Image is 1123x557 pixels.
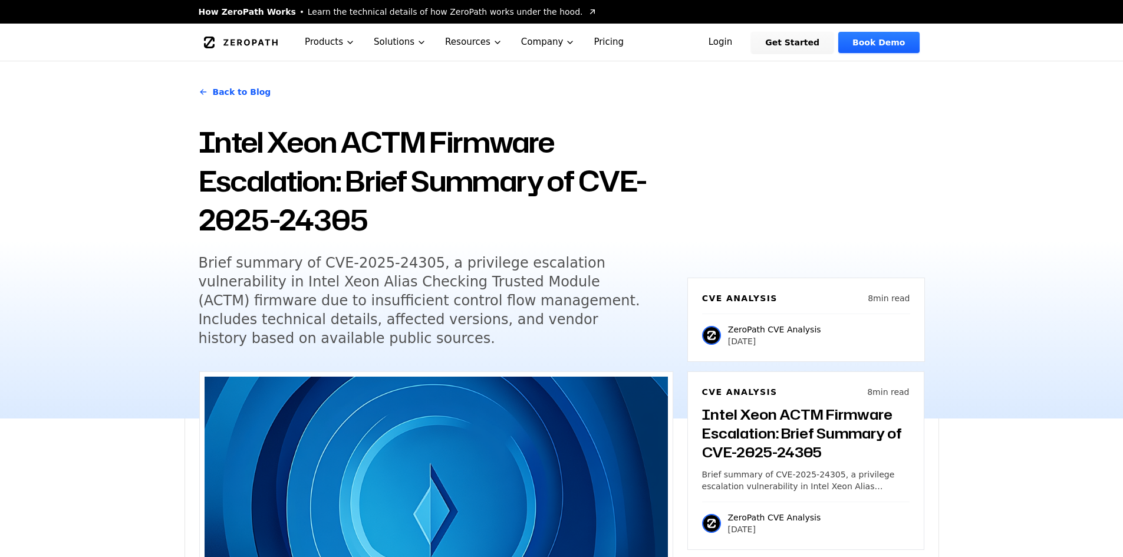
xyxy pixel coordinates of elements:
[728,324,821,335] p: ZeroPath CVE Analysis
[728,512,821,523] p: ZeroPath CVE Analysis
[199,75,271,108] a: Back to Blog
[702,469,910,492] p: Brief summary of CVE-2025-24305, a privilege escalation vulnerability in Intel Xeon Alias Checkin...
[702,514,721,533] img: ZeroPath CVE Analysis
[308,6,583,18] span: Learn the technical details of how ZeroPath works under the hood.
[751,32,834,53] a: Get Started
[867,386,909,398] p: 8 min read
[868,292,910,304] p: 8 min read
[512,24,585,61] button: Company
[295,24,364,61] button: Products
[702,405,910,462] h3: Intel Xeon ACTM Firmware Escalation: Brief Summary of CVE-2025-24305
[728,335,821,347] p: [DATE]
[728,523,821,535] p: [DATE]
[199,6,296,18] span: How ZeroPath Works
[185,24,939,61] nav: Global
[702,292,778,304] h6: CVE Analysis
[199,123,673,239] h1: Intel Xeon ACTM Firmware Escalation: Brief Summary of CVE-2025-24305
[702,386,778,398] h6: CVE Analysis
[694,32,747,53] a: Login
[838,32,919,53] a: Book Demo
[702,326,721,345] img: ZeroPath CVE Analysis
[436,24,512,61] button: Resources
[584,24,633,61] a: Pricing
[199,6,597,18] a: How ZeroPath WorksLearn the technical details of how ZeroPath works under the hood.
[199,253,651,348] h5: Brief summary of CVE-2025-24305, a privilege escalation vulnerability in Intel Xeon Alias Checkin...
[364,24,436,61] button: Solutions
